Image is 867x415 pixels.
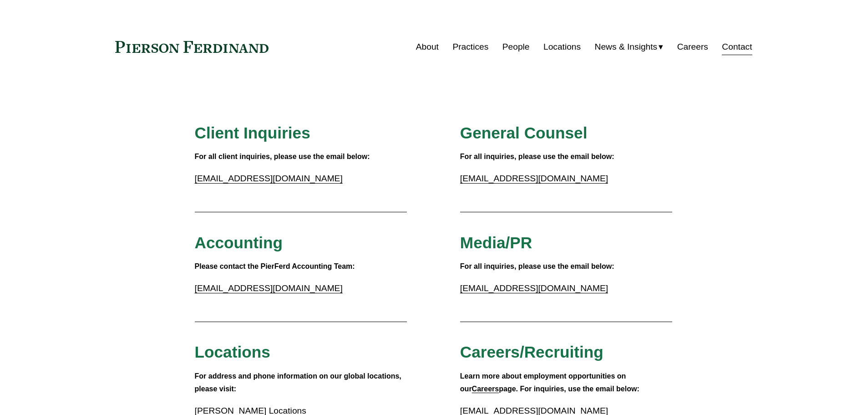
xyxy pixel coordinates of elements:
[499,385,639,393] strong: page. For inquiries, use the email below:
[416,38,439,56] a: About
[195,343,270,361] span: Locations
[460,372,628,393] strong: Learn more about employment opportunities on our
[460,262,614,270] strong: For all inquiries, please use the email below:
[195,124,310,142] span: Client Inquiries
[595,39,658,55] span: News & Insights
[722,38,752,56] a: Contact
[195,174,343,183] a: [EMAIL_ADDRESS][DOMAIN_NAME]
[195,153,370,160] strong: For all client inquiries, please use the email below:
[452,38,488,56] a: Practices
[195,262,355,270] strong: Please contact the PierFerd Accounting Team:
[460,234,532,251] span: Media/PR
[677,38,708,56] a: Careers
[543,38,581,56] a: Locations
[460,283,608,293] a: [EMAIL_ADDRESS][DOMAIN_NAME]
[460,174,608,183] a: [EMAIL_ADDRESS][DOMAIN_NAME]
[460,343,603,361] span: Careers/Recruiting
[460,153,614,160] strong: For all inquiries, please use the email below:
[595,38,664,56] a: folder dropdown
[195,234,283,251] span: Accounting
[460,124,588,142] span: General Counsel
[472,385,499,393] a: Careers
[502,38,530,56] a: People
[195,283,343,293] a: [EMAIL_ADDRESS][DOMAIN_NAME]
[195,372,404,393] strong: For address and phone information on our global locations, please visit:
